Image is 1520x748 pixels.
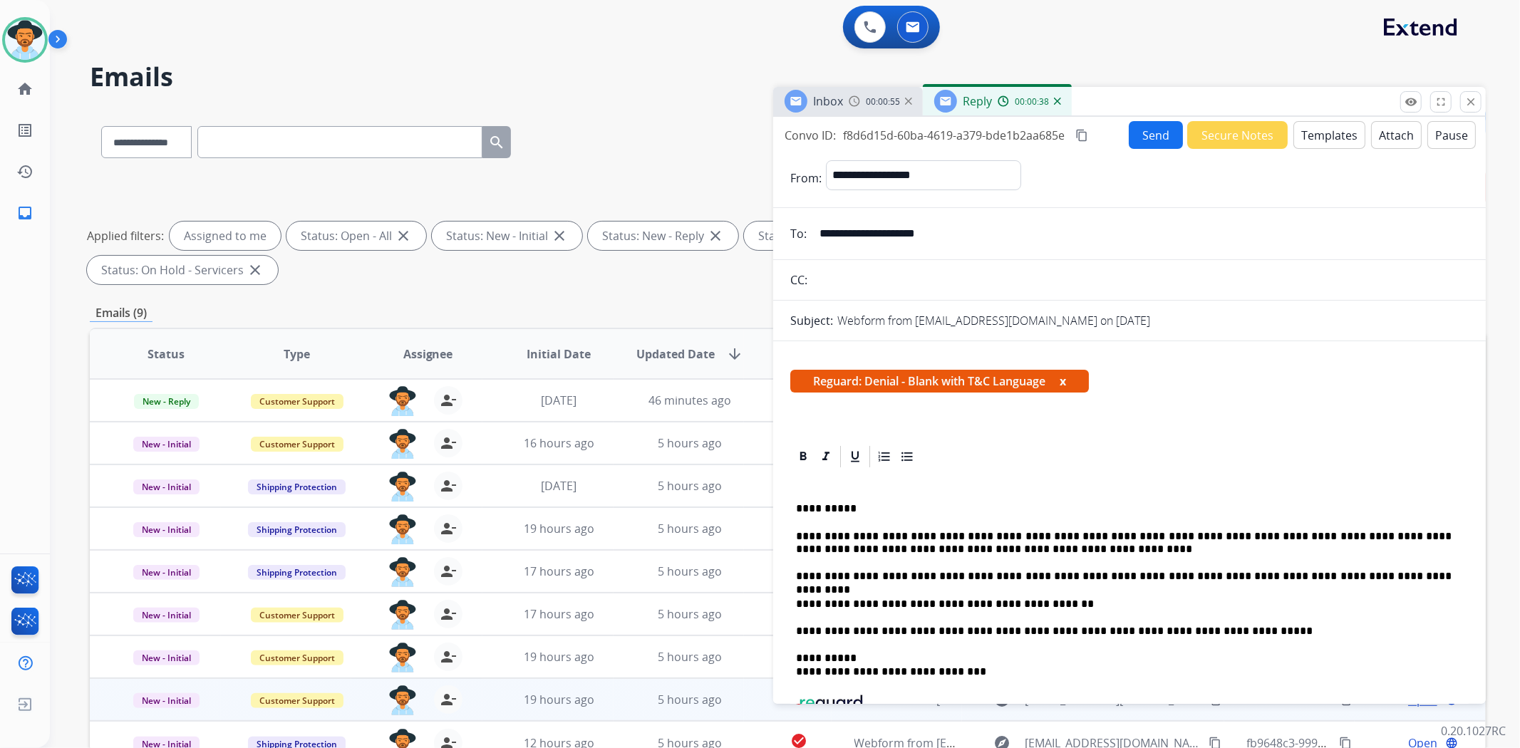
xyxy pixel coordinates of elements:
[524,521,594,536] span: 19 hours ago
[658,521,722,536] span: 5 hours ago
[248,522,346,537] span: Shipping Protection
[658,606,722,622] span: 5 hours ago
[1427,121,1476,149] button: Pause
[133,650,200,665] span: New - Initial
[133,565,200,580] span: New - Initial
[1060,373,1066,390] button: x
[248,479,346,494] span: Shipping Protection
[790,312,833,329] p: Subject:
[1441,722,1506,739] p: 0.20.1027RC
[388,600,417,630] img: agent-avatar
[524,563,594,579] span: 17 hours ago
[792,446,814,467] div: Bold
[16,163,33,180] mat-icon: history
[524,692,594,707] span: 19 hours ago
[790,170,822,187] p: From:
[440,477,457,494] mat-icon: person_remove
[813,93,843,109] span: Inbox
[251,437,343,452] span: Customer Support
[541,393,577,408] span: [DATE]
[251,608,343,623] span: Customer Support
[658,563,722,579] span: 5 hours ago
[790,370,1089,393] span: Reguard: Denial - Blank with T&C Language
[395,227,412,244] mat-icon: close
[837,312,1150,329] p: Webform from [EMAIL_ADDRESS][DOMAIN_NAME] on [DATE]
[170,222,281,250] div: Assigned to me
[440,606,457,623] mat-icon: person_remove
[488,134,505,151] mat-icon: search
[844,446,866,467] div: Underline
[1129,121,1183,149] button: Send
[5,20,45,60] img: avatar
[790,225,807,242] p: To:
[87,256,278,284] div: Status: On Hold - Servicers
[440,691,457,708] mat-icon: person_remove
[658,435,722,451] span: 5 hours ago
[658,478,722,494] span: 5 hours ago
[90,304,152,322] p: Emails (9)
[133,522,200,537] span: New - Initial
[251,650,343,665] span: Customer Support
[440,563,457,580] mat-icon: person_remove
[551,227,568,244] mat-icon: close
[815,446,837,467] div: Italic
[432,222,582,250] div: Status: New - Initial
[866,96,900,108] span: 00:00:55
[658,692,722,707] span: 5 hours ago
[388,429,417,459] img: agent-avatar
[388,643,417,672] img: agent-avatar
[388,386,417,416] img: agent-avatar
[785,127,836,144] p: Convo ID:
[251,394,343,409] span: Customer Support
[707,227,724,244] mat-icon: close
[247,261,264,279] mat-icon: close
[90,63,1486,91] h2: Emails
[1075,129,1088,142] mat-icon: content_copy
[388,557,417,587] img: agent-avatar
[1371,121,1422,149] button: Attach
[896,446,918,467] div: Bullet List
[790,271,807,289] p: CC:
[658,649,722,665] span: 5 hours ago
[248,565,346,580] span: Shipping Protection
[524,435,594,451] span: 16 hours ago
[1015,96,1049,108] span: 00:00:38
[524,606,594,622] span: 17 hours ago
[16,80,33,98] mat-icon: home
[148,346,185,363] span: Status
[524,649,594,665] span: 19 hours ago
[527,346,591,363] span: Initial Date
[133,693,200,708] span: New - Initial
[388,514,417,544] img: agent-avatar
[284,346,310,363] span: Type
[636,346,715,363] span: Updated Date
[1405,95,1417,108] mat-icon: remove_red_eye
[133,608,200,623] span: New - Initial
[133,437,200,452] span: New - Initial
[134,394,199,409] span: New - Reply
[1464,95,1477,108] mat-icon: close
[16,122,33,139] mat-icon: list_alt
[440,520,457,537] mat-icon: person_remove
[1187,121,1288,149] button: Secure Notes
[388,472,417,502] img: agent-avatar
[744,222,929,250] div: Status: On-hold – Internal
[87,227,164,244] p: Applied filters:
[403,346,453,363] span: Assignee
[251,693,343,708] span: Customer Support
[541,478,577,494] span: [DATE]
[1434,95,1447,108] mat-icon: fullscreen
[963,93,992,109] span: Reply
[133,479,200,494] span: New - Initial
[440,392,457,409] mat-icon: person_remove
[440,648,457,665] mat-icon: person_remove
[843,128,1065,143] span: f8d6d15d-60ba-4619-a379-bde1b2aa685e
[16,204,33,222] mat-icon: inbox
[726,346,743,363] mat-icon: arrow_downward
[874,446,895,467] div: Ordered List
[286,222,426,250] div: Status: Open - All
[1293,121,1365,149] button: Templates
[588,222,738,250] div: Status: New - Reply
[388,685,417,715] img: agent-avatar
[440,435,457,452] mat-icon: person_remove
